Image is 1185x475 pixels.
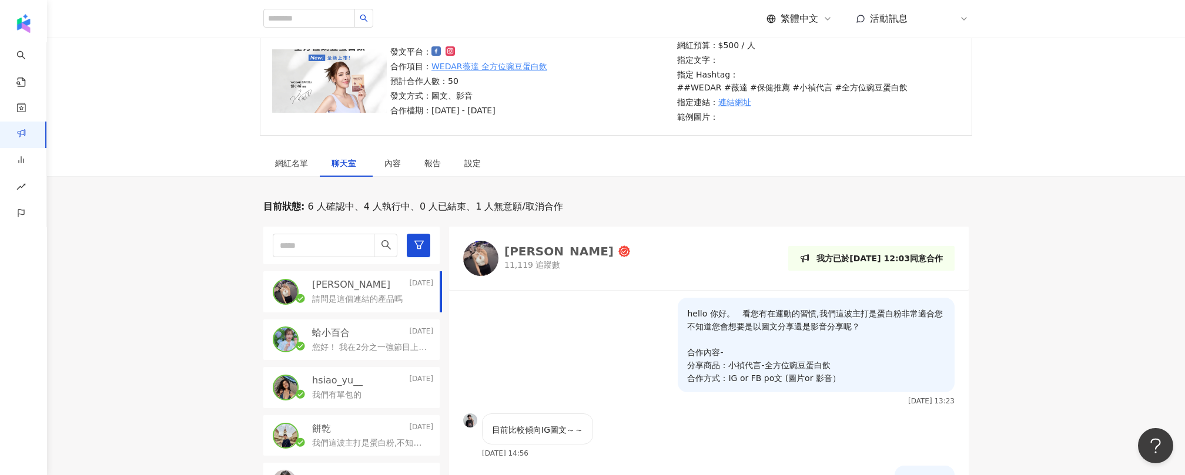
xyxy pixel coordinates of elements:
p: ##WEDAR #薇達 #保健推薦 #小禎代言 #全方位豌豆蛋白飲 [677,81,908,94]
img: KOL Avatar [274,328,297,351]
p: 我方已於[DATE] 12:03同意合作 [816,252,943,265]
img: logo icon [14,14,33,33]
a: WEDAR薇達 全方位豌豆蛋白飲 [431,60,547,73]
p: 指定連結： [677,96,957,109]
img: KOL Avatar [274,376,297,399]
p: 請問是這個連結的產品嗎 [312,294,403,305]
p: 我們這波主打是蛋白粉,不知道您會想要是以圖文分享還是影音分享呢？ [312,437,429,449]
a: 連結網址 [718,96,751,109]
iframe: Help Scout Beacon - Open [1138,428,1173,463]
span: search [360,14,368,22]
div: 設定 [464,157,481,170]
div: 報告 [424,157,441,170]
p: 目前比較傾向IG圖文～～ [492,423,583,436]
img: WEDAR薇達 全方位豌豆蛋白飲 [272,49,387,113]
p: [PERSON_NAME] [312,278,390,291]
p: 指定 Hashtag： [677,68,957,94]
span: 聊天室 [332,159,361,167]
span: 6 人確認中、4 人執行中、0 人已結束、1 人無意願/取消合作 [304,200,563,213]
p: 合作檔期：[DATE] - [DATE] [390,104,547,117]
div: 內容 [384,157,401,170]
p: 蛤小百合 [312,326,350,339]
span: W [939,12,947,25]
span: search [381,240,391,250]
img: KOL Avatar [274,280,297,304]
p: 目前狀態 : [263,200,304,213]
p: [DATE] [409,422,433,435]
img: KOL Avatar [463,241,498,276]
p: 範例圖片： [677,110,957,123]
p: hello 你好。 看您有在運動的習慣,我們這波主打是蛋白粉非常適合您 不知道您會想要是以圖文分享還是影音分享呢？ 合作內容- 分享商品：小禎代言-全方位豌豆蛋白飲 合作方式：IG or FB ... [687,307,945,385]
p: [DATE] [409,374,433,387]
p: [DATE] [409,278,433,291]
img: KOL Avatar [463,413,477,427]
p: 指定文字： [677,53,957,66]
img: KOL Avatar [274,424,297,447]
div: [PERSON_NAME] [504,245,614,257]
span: 活動訊息 [870,13,908,24]
p: hsiao_yu__ [312,374,363,387]
a: search [16,42,40,88]
span: filter [414,240,424,250]
p: 網紅預算：$500 / 人 [677,39,957,52]
p: 您好！ 我在2分之一強節目上跟[PERSON_NAME]姐合作過☺️ 希望可以捧場她代言的產品！ 在IG/FB 一起發文（照片跟文案） 各一則 總共4萬元稅外（通常是5萬但這次要一起合作！） 《... [312,342,429,353]
p: 合作項目： [390,60,547,73]
p: 預計合作人數：50 [390,75,547,87]
p: 餅乾 [312,422,331,435]
span: rise [16,175,26,201]
p: 發文平台： [390,45,547,58]
a: KOL Avatar[PERSON_NAME]11,119 追蹤數 [463,241,630,276]
p: 我們有單包的 [312,389,361,401]
span: 繁體中文 [781,12,818,25]
p: [DATE] 14:56 [482,449,528,457]
p: [DATE] [409,326,433,339]
p: [DATE] 13:23 [908,397,955,405]
p: 11,119 追蹤數 [504,260,630,271]
div: 網紅名單 [275,157,308,170]
p: 發文方式：圖文、影音 [390,89,547,102]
